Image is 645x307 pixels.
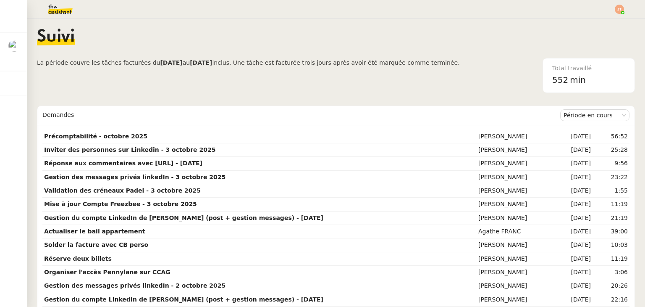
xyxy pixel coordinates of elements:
[557,266,593,279] td: [DATE]
[615,5,624,14] img: svg
[477,212,557,225] td: [PERSON_NAME]
[593,184,629,198] td: 1:55
[557,238,593,252] td: [DATE]
[557,143,593,157] td: [DATE]
[44,174,225,180] strong: Gestion des messages privés linkedIn - 3 octobre 2025
[477,130,557,143] td: [PERSON_NAME]
[44,160,202,167] strong: Réponse aux commentaires avec [URL] - [DATE]
[557,184,593,198] td: [DATE]
[477,225,557,238] td: Agathe FRANC
[190,59,212,66] b: [DATE]
[557,212,593,225] td: [DATE]
[477,184,557,198] td: [PERSON_NAME]
[564,110,626,121] nz-select-item: Période en cours
[42,107,560,124] div: Demandes
[183,59,190,66] span: au
[552,75,568,85] span: 552
[477,279,557,293] td: [PERSON_NAME]
[557,225,593,238] td: [DATE]
[212,59,459,66] span: inclus. Une tâche est facturée trois jours après avoir été marquée comme terminée.
[477,252,557,266] td: [PERSON_NAME]
[44,133,147,140] strong: Précomptabilité - octobre 2025
[44,228,145,235] strong: Actualiser le bail appartement
[44,214,323,221] strong: Gestion du compte LinkedIn de [PERSON_NAME] (post + gestion messages) - [DATE]
[593,198,629,211] td: 11:19
[44,146,215,153] strong: Inviter des personnes sur Linkedin - 3 octobre 2025
[557,198,593,211] td: [DATE]
[593,293,629,307] td: 22:16
[557,130,593,143] td: [DATE]
[8,40,20,52] img: users%2FW7e7b233WjXBv8y9FJp8PJv22Cs1%2Favatar%2F21b3669d-5595-472e-a0ea-de11407c45ae
[477,293,557,307] td: [PERSON_NAME]
[570,73,586,87] span: min
[557,252,593,266] td: [DATE]
[477,143,557,157] td: [PERSON_NAME]
[593,238,629,252] td: 10:03
[593,157,629,170] td: 9:56
[44,241,148,248] strong: Solder la facture avec CB perso
[557,293,593,307] td: [DATE]
[44,201,197,207] strong: Mise à jour Compte Freezbee - 3 octobre 2025
[557,279,593,293] td: [DATE]
[37,29,75,45] span: Suivi
[44,255,112,262] strong: Réserve deux billets
[593,143,629,157] td: 25:28
[552,64,625,73] div: Total travaillé
[477,238,557,252] td: [PERSON_NAME]
[593,225,629,238] td: 39:00
[477,266,557,279] td: [PERSON_NAME]
[37,59,160,66] span: La période couvre les tâches facturées du
[477,198,557,211] td: [PERSON_NAME]
[557,157,593,170] td: [DATE]
[593,266,629,279] td: 3:06
[44,296,323,303] strong: Gestion du compte LinkedIn de [PERSON_NAME] (post + gestion messages) - [DATE]
[593,252,629,266] td: 11:19
[593,279,629,293] td: 20:26
[44,282,225,289] strong: Gestion des messages privés linkedIn - 2 octobre 2025
[593,130,629,143] td: 56:52
[44,187,201,194] strong: Validation des créneaux Padel - 3 octobre 2025
[160,59,182,66] b: [DATE]
[593,212,629,225] td: 21:19
[44,269,170,275] strong: Organiser l'accès Pennylane sur CCAG
[477,171,557,184] td: [PERSON_NAME]
[593,171,629,184] td: 23:22
[477,157,557,170] td: [PERSON_NAME]
[557,171,593,184] td: [DATE]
